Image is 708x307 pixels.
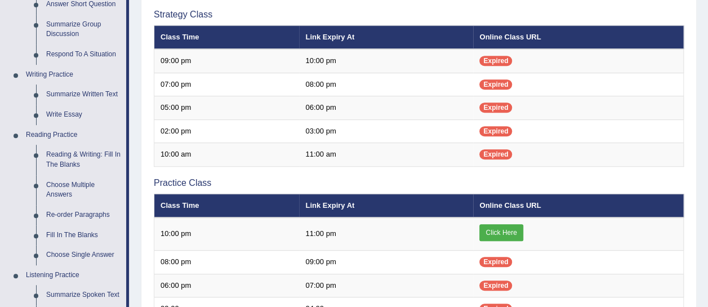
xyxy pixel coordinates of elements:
th: Online Class URL [473,194,683,217]
span: Expired [479,103,512,113]
h3: Strategy Class [154,10,684,20]
td: 07:00 pm [154,73,300,96]
a: Fill In The Blanks [41,225,126,246]
a: Listening Practice [21,265,126,286]
a: Choose Single Answer [41,245,126,265]
th: Class Time [154,25,300,49]
td: 03:00 pm [299,119,473,143]
a: Summarize Group Discussion [41,15,126,45]
th: Link Expiry At [299,194,473,217]
td: 02:00 pm [154,119,300,143]
td: 10:00 am [154,143,300,167]
span: Expired [479,149,512,159]
td: 08:00 pm [154,251,300,274]
span: Expired [479,56,512,66]
a: Writing Practice [21,65,126,85]
td: 06:00 pm [299,96,473,120]
th: Online Class URL [473,25,683,49]
td: 06:00 pm [154,274,300,297]
a: Choose Multiple Answers [41,175,126,205]
a: Write Essay [41,105,126,125]
a: Re-order Paragraphs [41,205,126,225]
span: Expired [479,257,512,267]
a: Reading & Writing: Fill In The Blanks [41,145,126,175]
td: 09:00 pm [299,251,473,274]
td: 08:00 pm [299,73,473,96]
span: Expired [479,79,512,90]
a: Reading Practice [21,125,126,145]
a: Click Here [479,224,523,241]
h3: Practice Class [154,178,684,188]
td: 05:00 pm [154,96,300,120]
th: Class Time [154,194,300,217]
span: Expired [479,281,512,291]
span: Expired [479,126,512,136]
a: Summarize Spoken Text [41,285,126,305]
td: 07:00 pm [299,274,473,297]
td: 10:00 pm [154,217,300,251]
td: 11:00 am [299,143,473,167]
td: 10:00 pm [299,49,473,73]
a: Summarize Written Text [41,84,126,105]
a: Respond To A Situation [41,45,126,65]
th: Link Expiry At [299,25,473,49]
td: 11:00 pm [299,217,473,251]
td: 09:00 pm [154,49,300,73]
